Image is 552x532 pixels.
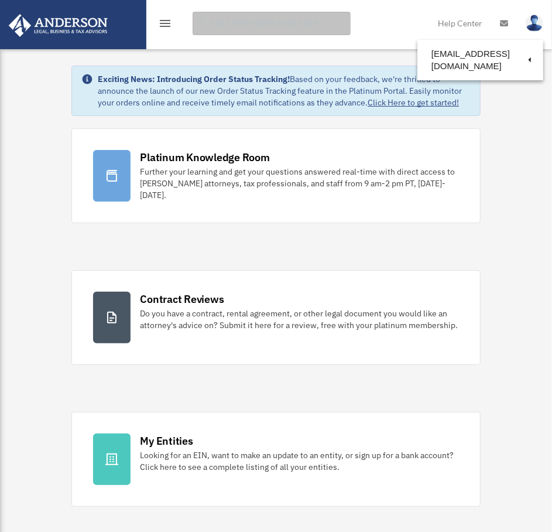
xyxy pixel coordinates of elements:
img: User Pic [526,15,543,32]
a: menu [158,21,172,30]
a: Click Here to get started! [368,97,459,108]
a: [EMAIL_ADDRESS][DOMAIN_NAME] [417,43,543,77]
div: Contract Reviews [140,292,224,306]
div: Do you have a contract, rental agreement, or other legal document you would like an attorney's ad... [140,308,458,331]
div: Based on your feedback, we're thrilled to announce the launch of our new Order Status Tracking fe... [98,73,470,108]
i: search [196,16,208,29]
div: Platinum Knowledge Room [140,150,270,165]
img: Anderson Advisors Platinum Portal [5,14,111,37]
strong: Exciting News: Introducing Order Status Tracking! [98,74,290,84]
div: Further your learning and get your questions answered real-time with direct access to [PERSON_NAM... [140,166,458,201]
div: My Entities [140,434,193,448]
div: Looking for an EIN, want to make an update to an entity, or sign up for a bank account? Click her... [140,449,458,473]
a: My Entities Looking for an EIN, want to make an update to an entity, or sign up for a bank accoun... [71,412,480,507]
i: menu [158,16,172,30]
a: Contract Reviews Do you have a contract, rental agreement, or other legal document you would like... [71,270,480,365]
a: Platinum Knowledge Room Further your learning and get your questions answered real-time with dire... [71,128,480,223]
